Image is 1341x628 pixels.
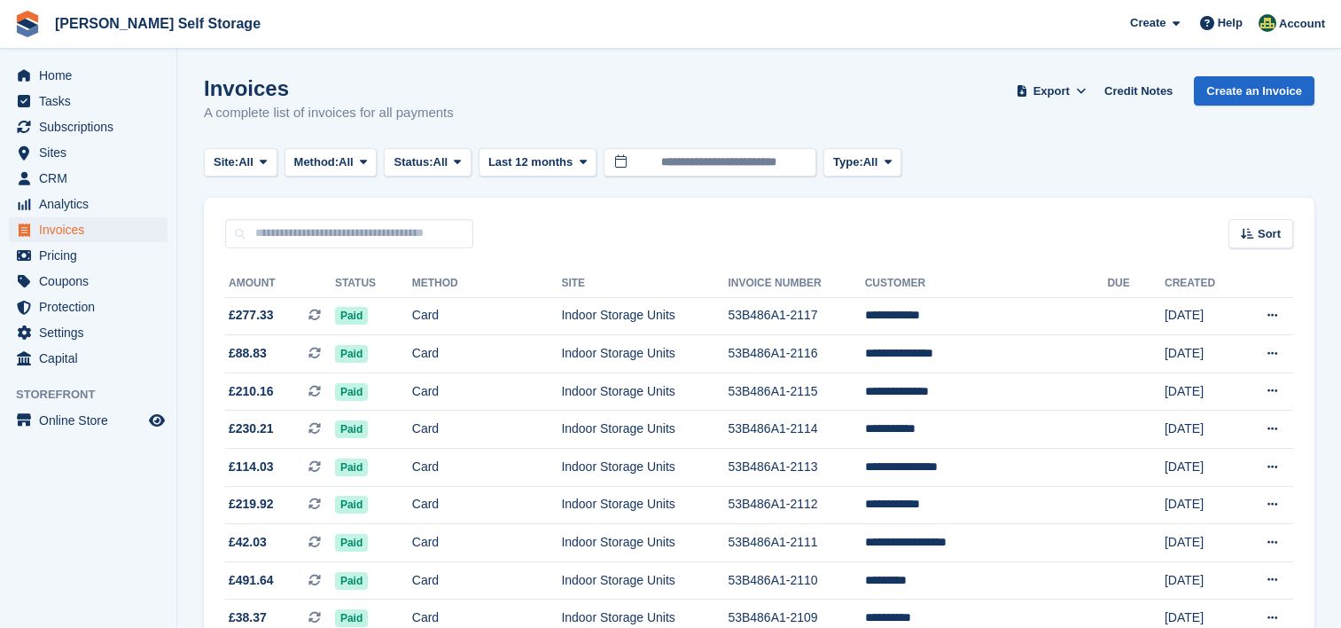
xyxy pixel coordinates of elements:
[1165,449,1239,487] td: [DATE]
[225,270,335,298] th: Amount
[335,609,368,627] span: Paid
[9,166,168,191] a: menu
[561,297,728,335] td: Indoor Storage Units
[412,373,562,411] td: Card
[1097,76,1180,106] a: Credit Notes
[412,449,562,487] td: Card
[823,148,901,177] button: Type: All
[728,270,864,298] th: Invoice Number
[9,346,168,371] a: menu
[1165,486,1239,524] td: [DATE]
[9,114,168,139] a: menu
[1165,335,1239,373] td: [DATE]
[39,166,145,191] span: CRM
[9,140,168,165] a: menu
[16,386,176,404] span: Storefront
[229,533,267,552] span: £42.03
[39,89,145,114] span: Tasks
[335,572,368,590] span: Paid
[1279,15,1325,33] span: Account
[9,408,168,433] a: menu
[335,383,368,401] span: Paid
[339,153,354,171] span: All
[728,373,864,411] td: 53B486A1-2115
[728,411,864,449] td: 53B486A1-2114
[1165,270,1239,298] th: Created
[229,608,267,627] span: £38.37
[229,306,274,325] span: £277.33
[146,410,168,431] a: Preview store
[561,524,728,562] td: Indoor Storage Units
[39,320,145,345] span: Settings
[412,486,562,524] td: Card
[561,449,728,487] td: Indoor Storage Units
[479,148,596,177] button: Last 12 months
[39,294,145,319] span: Protection
[561,373,728,411] td: Indoor Storage Units
[488,153,573,171] span: Last 12 months
[384,148,471,177] button: Status: All
[229,382,274,401] span: £210.16
[9,63,168,88] a: menu
[294,153,339,171] span: Method:
[1033,82,1070,100] span: Export
[238,153,253,171] span: All
[728,297,864,335] td: 53B486A1-2117
[204,76,454,100] h1: Invoices
[1258,225,1281,243] span: Sort
[728,449,864,487] td: 53B486A1-2113
[728,486,864,524] td: 53B486A1-2112
[1165,524,1239,562] td: [DATE]
[39,63,145,88] span: Home
[14,11,41,37] img: stora-icon-8386f47178a22dfd0bd8f6a31ec36ba5ce8667c1dd55bd0f319d3a0aa187defe.svg
[412,297,562,335] td: Card
[412,411,562,449] td: Card
[1194,76,1314,106] a: Create an Invoice
[39,243,145,268] span: Pricing
[229,420,274,438] span: £230.21
[1165,411,1239,449] td: [DATE]
[1165,561,1239,600] td: [DATE]
[9,294,168,319] a: menu
[561,486,728,524] td: Indoor Storage Units
[1165,297,1239,335] td: [DATE]
[204,148,277,177] button: Site: All
[204,103,454,123] p: A complete list of invoices for all payments
[335,270,412,298] th: Status
[39,408,145,433] span: Online Store
[335,420,368,438] span: Paid
[335,459,368,476] span: Paid
[285,148,378,177] button: Method: All
[561,270,728,298] th: Site
[335,534,368,552] span: Paid
[412,335,562,373] td: Card
[229,495,274,514] span: £219.92
[9,320,168,345] a: menu
[39,114,145,139] span: Subscriptions
[833,153,863,171] span: Type:
[412,561,562,600] td: Card
[1165,373,1239,411] td: [DATE]
[9,192,168,216] a: menu
[39,269,145,294] span: Coupons
[1130,14,1166,32] span: Create
[433,153,448,171] span: All
[39,217,145,242] span: Invoices
[335,345,368,363] span: Paid
[561,411,728,449] td: Indoor Storage Units
[335,307,368,325] span: Paid
[9,243,168,268] a: menu
[412,270,562,298] th: Method
[214,153,238,171] span: Site:
[9,89,168,114] a: menu
[9,269,168,294] a: menu
[48,9,268,38] a: [PERSON_NAME] Self Storage
[394,153,433,171] span: Status:
[229,571,274,590] span: £491.64
[412,524,562,562] td: Card
[561,335,728,373] td: Indoor Storage Units
[229,458,274,476] span: £114.03
[1259,14,1276,32] img: Julie Williams
[335,496,368,514] span: Paid
[561,561,728,600] td: Indoor Storage Units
